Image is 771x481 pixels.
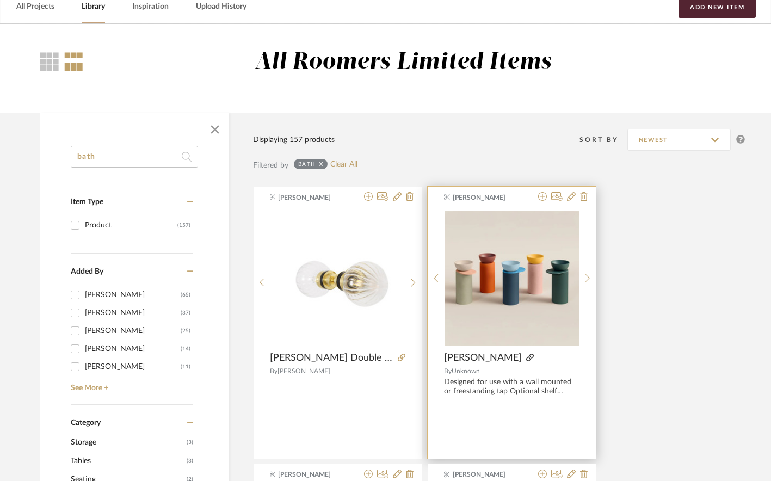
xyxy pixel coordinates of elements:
div: [PERSON_NAME] [85,340,181,357]
span: [PERSON_NAME] [278,470,347,479]
span: Storage [71,433,184,452]
div: 0 [270,210,405,346]
span: [PERSON_NAME] [453,193,521,202]
div: [PERSON_NAME] [85,286,181,304]
div: Designed for use with a wall mounted or freestanding tap Optional shelf Choice of patterned or sm... [444,378,579,396]
div: (14) [181,340,190,357]
div: Displaying 157 products [253,134,335,146]
span: By [444,368,452,374]
div: [PERSON_NAME] [85,322,181,340]
input: Search within 157 results [71,146,198,168]
div: Filtered by [253,159,288,171]
span: Item Type [71,198,103,206]
a: See More + [68,375,193,393]
span: By [270,368,277,374]
a: Clear All [330,160,357,169]
div: (11) [181,358,190,375]
div: (37) [181,304,190,322]
div: (25) [181,322,190,340]
div: All Roomers Limited Items [255,48,552,76]
div: Sort By [579,134,627,145]
span: Unknown [452,368,480,374]
img: Poole Double Glass Globe Bathroom Wall Light IP65 [270,211,405,346]
span: [PERSON_NAME] Double Glass Globe Bathroom Wall Light IP65 [270,352,393,364]
span: [PERSON_NAME] [444,352,522,364]
span: [PERSON_NAME] [277,368,330,374]
span: Added By [71,268,103,275]
span: (3) [187,452,193,470]
span: [PERSON_NAME] [278,193,347,202]
div: Product [85,217,177,234]
img: Orme [445,211,579,346]
span: Category [71,418,101,428]
button: Close [204,119,226,140]
div: (157) [177,217,190,234]
div: bath [298,161,316,168]
div: [PERSON_NAME] [85,304,181,322]
div: (65) [181,286,190,304]
div: [PERSON_NAME] [85,358,181,375]
span: [PERSON_NAME] [453,470,521,479]
span: (3) [187,434,193,451]
span: Tables [71,452,184,470]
